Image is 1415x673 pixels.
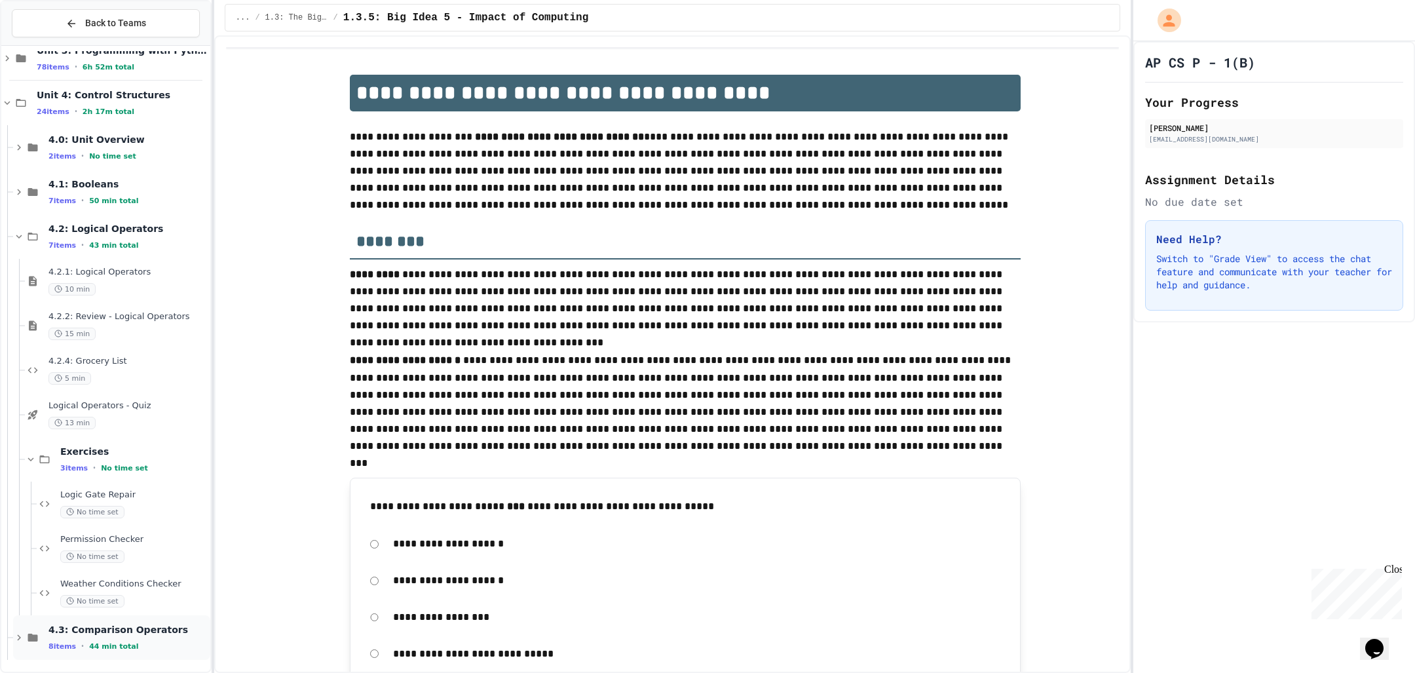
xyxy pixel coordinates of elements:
[48,356,208,367] span: 4.2.4: Grocery List
[75,106,77,117] span: •
[60,490,208,501] span: Logic Gate Repair
[48,267,208,278] span: 4.2.1: Logical Operators
[89,152,136,161] span: No time set
[83,107,134,116] span: 2h 17m total
[48,328,96,340] span: 15 min
[60,550,124,563] span: No time set
[48,152,76,161] span: 2 items
[5,5,90,83] div: Chat with us now!Close
[1306,564,1402,619] iframe: chat widget
[236,12,250,23] span: ...
[12,9,200,37] button: Back to Teams
[343,10,588,26] span: 1.3.5: Big Idea 5 - Impact of Computing
[60,446,208,457] span: Exercises
[1145,170,1403,189] h2: Assignment Details
[265,12,328,23] span: 1.3: The Big Ideas
[48,241,76,250] span: 7 items
[60,579,208,590] span: Weather Conditions Checker
[60,506,124,518] span: No time set
[48,223,208,235] span: 4.2: Logical Operators
[48,178,208,190] span: 4.1: Booleans
[1145,53,1255,71] h1: AP CS P - 1(B)
[89,197,138,205] span: 50 min total
[81,641,84,651] span: •
[255,12,259,23] span: /
[81,240,84,250] span: •
[1149,134,1399,144] div: [EMAIL_ADDRESS][DOMAIN_NAME]
[1145,93,1403,111] h2: Your Progress
[48,311,208,322] span: 4.2.2: Review - Logical Operators
[85,16,146,30] span: Back to Teams
[48,372,91,385] span: 5 min
[101,464,148,472] span: No time set
[1144,5,1184,35] div: My Account
[81,195,84,206] span: •
[60,534,208,545] span: Permission Checker
[83,63,134,71] span: 6h 52m total
[48,283,96,296] span: 10 min
[89,642,138,651] span: 44 min total
[333,12,338,23] span: /
[48,642,76,651] span: 8 items
[48,624,208,636] span: 4.3: Comparison Operators
[37,89,208,101] span: Unit 4: Control Structures
[93,463,96,473] span: •
[1145,194,1403,210] div: No due date set
[1360,621,1402,660] iframe: chat widget
[89,241,138,250] span: 43 min total
[1156,252,1392,292] p: Switch to "Grade View" to access the chat feature and communicate with your teacher for help and ...
[48,197,76,205] span: 7 items
[37,107,69,116] span: 24 items
[37,63,69,71] span: 78 items
[75,62,77,72] span: •
[1156,231,1392,247] h3: Need Help?
[48,134,208,145] span: 4.0: Unit Overview
[1149,122,1399,134] div: [PERSON_NAME]
[81,151,84,161] span: •
[60,464,88,472] span: 3 items
[60,595,124,607] span: No time set
[48,400,208,412] span: Logical Operators - Quiz
[48,417,96,429] span: 13 min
